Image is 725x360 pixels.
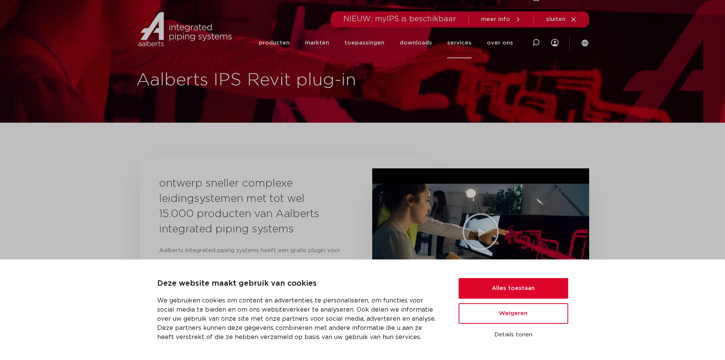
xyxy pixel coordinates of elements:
[157,278,440,290] p: Deze website maakt gebruik van cookies
[546,16,577,23] a: sluiten
[487,27,513,58] a: over ons
[343,15,456,23] span: NIEUW: myIPS is beschikbaar
[400,27,432,58] a: downloads
[551,27,559,58] div: my IPS
[136,68,722,93] h1: Aalberts IPS Revit plug-in
[157,296,440,342] p: We gebruiken cookies om content en advertenties te personaliseren, om functies voor social media ...
[481,16,521,23] a: meer info
[305,27,329,58] a: markten
[459,328,568,341] button: Details tonen
[546,16,566,22] span: sluiten
[447,27,472,58] a: services
[159,176,327,237] h3: ontwerp sneller complexe leidingsystemen met tot wel 15.000 producten van Aalberts integrated pip...
[259,27,290,58] a: producten
[159,245,346,318] p: Aalberts integrated piping systems heeft een gratis plugin voor Autodesk Revit ontwikkeld waarmee...
[481,16,510,22] span: meer info
[459,278,568,299] button: Alles toestaan
[462,213,500,251] div: Play Video
[344,27,384,58] a: toepassingen
[259,27,513,58] nav: Menu
[459,303,568,324] button: Weigeren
